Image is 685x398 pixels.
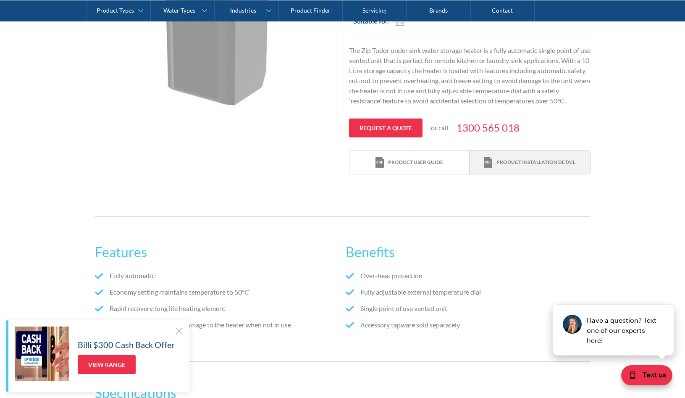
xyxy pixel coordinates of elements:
a: print iconProduct user guide [349,150,470,174]
li: Fully adjustable external temperature dial [346,287,590,297]
li: Economy setting maintains temperature to 50°C [95,287,339,297]
li: Fully automatic [95,271,339,281]
a: View Range [78,355,136,374]
li: Single point of use vented unit [346,303,590,314]
p: The Zip Tudor under sink water storage heater is a fully automatic single point of use vented uni... [349,45,591,106]
h5: Billi $300 Cash Back Offer [78,338,175,351]
div: Industries [230,7,256,14]
img: print icon [375,157,384,168]
a: Request a quote [349,119,423,137]
li: Over-heat protection [346,271,590,281]
h2: Features [95,242,339,262]
div: Product user guide [388,158,443,166]
img: print icon [484,157,492,168]
div: Water Types [163,7,195,14]
iframe: podium webchat widget prompt [542,266,685,366]
p: or call [431,123,448,133]
h2: Benefits [346,242,590,262]
li: Accessory tapware sold separately [346,320,590,330]
a: 1300 565 018 [457,120,520,135]
li: Frost protection to avoid damage to the heater when not in use [95,320,339,330]
iframe: podium webchat widget bubble [601,356,685,398]
li: Rapid recovery, long life heating element [95,303,339,314]
div: Product installation detail [496,158,575,166]
img: Billi $300 Cash Back Offer [15,327,69,381]
div: Product Types [97,7,134,14]
a: print iconProduct installation detail [470,150,590,174]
